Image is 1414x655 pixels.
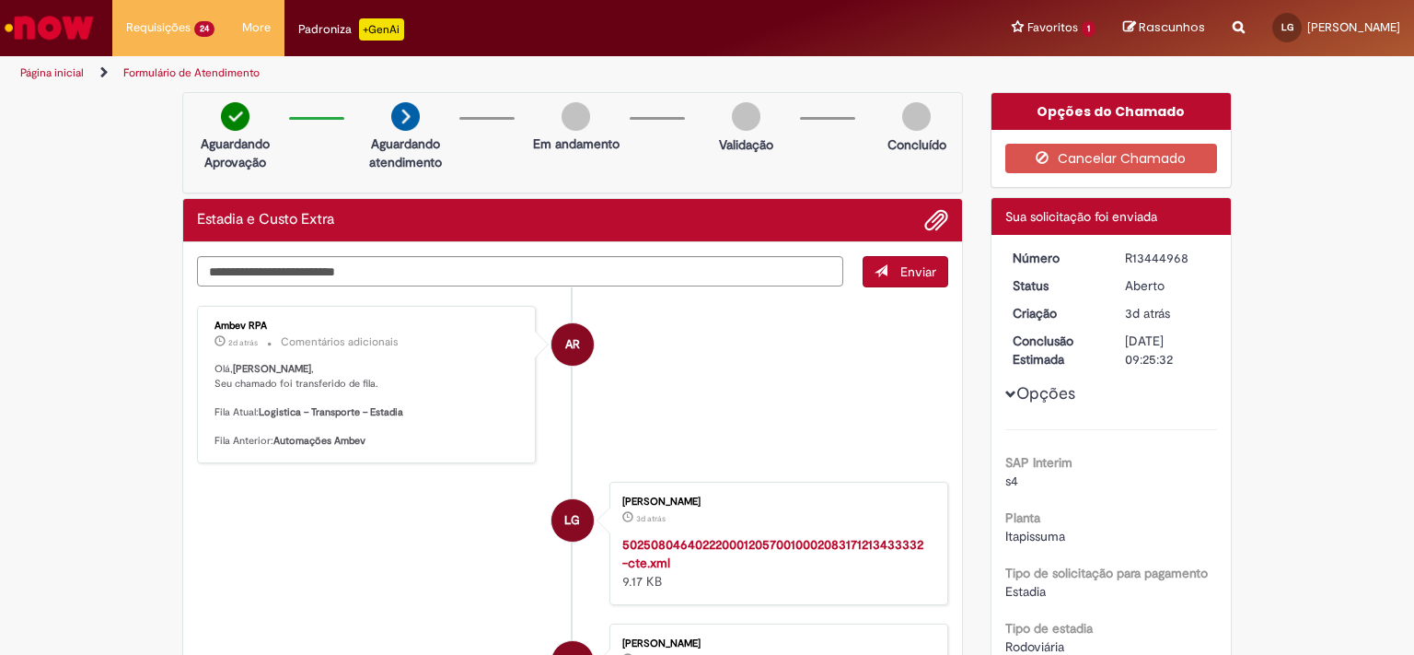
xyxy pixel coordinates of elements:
[1123,19,1205,37] a: Rascunhos
[551,323,594,366] div: Ambev RPA
[719,135,773,154] p: Validação
[214,321,521,332] div: Ambev RPA
[194,21,214,37] span: 24
[228,337,258,348] time: 26/08/2025 19:05:05
[259,405,403,419] b: Logistica – Transporte – Estadia
[1082,21,1095,37] span: 1
[242,18,271,37] span: More
[359,18,404,41] p: +GenAi
[1005,454,1072,471] b: SAP Interim
[622,535,929,591] div: 9.17 KB
[999,304,1112,322] dt: Criação
[564,498,580,543] span: LG
[1125,305,1170,322] span: 3d atrás
[281,334,399,350] small: Comentários adicionais
[221,102,249,131] img: check-circle-green.png
[999,332,1112,368] dt: Conclusão Estimada
[214,362,521,449] p: Olá, , Seu chamado foi transferido de fila. Fila Atual: Fila Anterior:
[1125,249,1211,267] div: R13444968
[1005,638,1064,655] span: Rodoviária
[863,256,948,287] button: Enviar
[1125,332,1211,368] div: [DATE] 09:25:32
[1027,18,1078,37] span: Favoritos
[228,337,258,348] span: 2d atrás
[1139,18,1205,36] span: Rascunhos
[1005,620,1093,637] b: Tipo de estadia
[361,135,450,171] p: Aguardando atendimento
[622,497,929,508] div: [PERSON_NAME]
[622,638,929,649] div: [PERSON_NAME]
[1125,304,1211,322] div: 25/08/2025 15:25:28
[2,9,97,46] img: ServiceNow
[123,65,260,80] a: Formulário de Atendimento
[900,263,936,280] span: Enviar
[273,434,365,448] b: Automações Ambev
[533,135,620,153] p: Em andamento
[126,18,191,37] span: Requisições
[1005,509,1040,526] b: Planta
[887,135,946,154] p: Concluído
[391,102,420,131] img: arrow-next.png
[233,362,311,376] b: [PERSON_NAME]
[1005,473,1018,489] span: s4
[197,256,843,287] textarea: Digite sua mensagem aqui...
[924,208,948,232] button: Adicionar anexos
[20,65,84,80] a: Página inicial
[999,276,1112,295] dt: Status
[1005,528,1065,544] span: Itapissuma
[565,322,580,367] span: AR
[191,135,280,171] p: Aguardando Aprovação
[732,102,760,131] img: img-circle-grey.png
[14,56,929,90] ul: Trilhas de página
[1005,583,1046,600] span: Estadia
[1281,21,1293,33] span: LG
[636,513,666,524] span: 3d atrás
[999,249,1112,267] dt: Número
[298,18,404,41] div: Padroniza
[1307,19,1400,35] span: [PERSON_NAME]
[551,499,594,542] div: Lucas Gomes
[1125,276,1211,295] div: Aberto
[902,102,931,131] img: img-circle-grey.png
[1005,144,1218,173] button: Cancelar Chamado
[1005,208,1157,225] span: Sua solicitação foi enviada
[1005,565,1208,581] b: Tipo de solicitação para pagamento
[562,102,590,131] img: img-circle-grey.png
[197,212,334,228] h2: Estadia e Custo Extra Histórico de tíquete
[622,536,923,571] a: 50250804640222000120570010002083171213433332-cte.xml
[636,513,666,524] time: 25/08/2025 15:23:25
[991,93,1232,130] div: Opções do Chamado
